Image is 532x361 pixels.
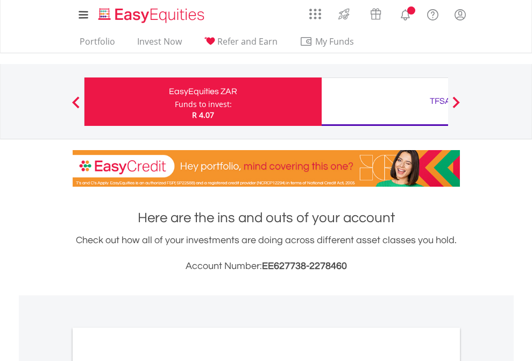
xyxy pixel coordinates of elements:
div: EasyEquities ZAR [91,84,315,99]
a: Refer and Earn [200,36,282,53]
a: AppsGrid [302,3,328,20]
div: Funds to invest: [175,99,232,110]
img: grid-menu-icon.svg [309,8,321,20]
a: Home page [94,3,209,24]
img: EasyCredit Promotion Banner [73,150,460,187]
button: Next [445,102,467,112]
a: Portfolio [75,36,119,53]
div: Check out how all of your investments are doing across different asset classes you hold. [73,233,460,274]
span: EE627738-2278460 [262,261,347,271]
a: FAQ's and Support [419,3,446,24]
img: EasyEquities_Logo.png [96,6,209,24]
h1: Here are the ins and outs of your account [73,208,460,228]
img: thrive-v2.svg [335,5,353,23]
a: Notifications [392,3,419,24]
span: My Funds [300,34,370,48]
span: R 4.07 [192,110,214,120]
img: vouchers-v2.svg [367,5,385,23]
a: Vouchers [360,3,392,23]
a: My Profile [446,3,474,26]
span: Refer and Earn [217,36,278,47]
a: Invest Now [133,36,186,53]
h3: Account Number: [73,259,460,274]
button: Previous [65,102,87,112]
